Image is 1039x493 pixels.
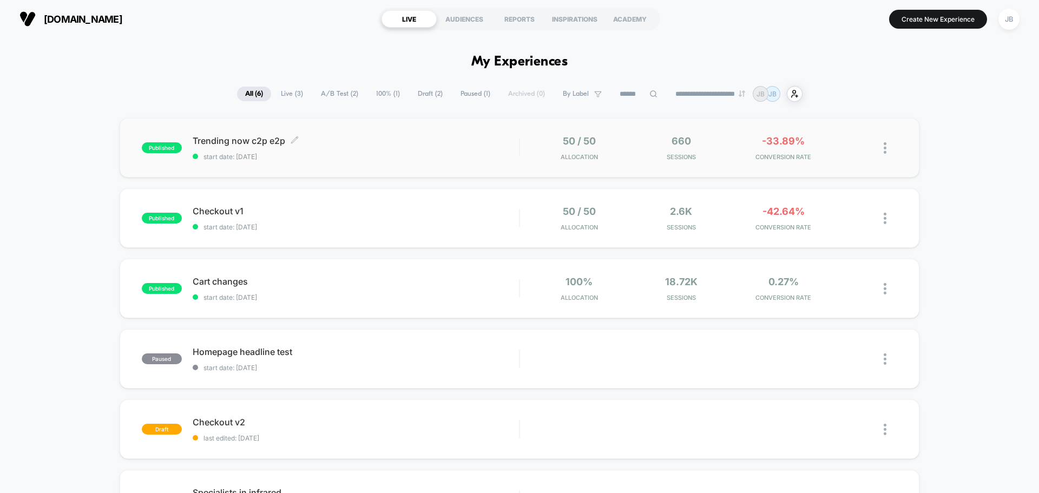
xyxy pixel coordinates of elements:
span: 2.6k [670,206,692,217]
div: INSPIRATIONS [547,10,602,28]
span: -33.89% [762,135,805,147]
img: close [884,142,886,154]
span: 50 / 50 [563,206,596,217]
p: JB [757,90,765,98]
span: Sessions [633,294,730,301]
span: Cart changes [193,276,519,287]
span: [DOMAIN_NAME] [44,14,122,25]
img: close [884,213,886,224]
button: Create New Experience [889,10,987,29]
span: 100% ( 1 ) [368,87,408,101]
img: close [884,283,886,294]
h1: My Experiences [471,54,568,70]
img: close [884,353,886,365]
span: 0.27% [768,276,799,287]
span: Draft ( 2 ) [410,87,451,101]
span: -42.64% [762,206,805,217]
span: Allocation [561,294,598,301]
button: [DOMAIN_NAME] [16,10,126,28]
span: 18.72k [665,276,698,287]
span: 100% [565,276,593,287]
p: JB [768,90,777,98]
span: published [142,213,182,224]
img: Visually logo [19,11,36,27]
span: start date: [DATE] [193,223,519,231]
span: Allocation [561,153,598,161]
span: CONVERSION RATE [735,294,832,301]
span: start date: [DATE] [193,293,519,301]
span: A/B Test ( 2 ) [313,87,366,101]
span: draft [142,424,182,435]
span: start date: [DATE] [193,153,519,161]
span: published [142,142,182,153]
span: Homepage headline test [193,346,519,357]
span: Trending now c2p e2p [193,135,519,146]
span: Allocation [561,224,598,231]
span: CONVERSION RATE [735,153,832,161]
span: Checkout v2 [193,417,519,428]
span: last edited: [DATE] [193,434,519,442]
span: Paused ( 1 ) [452,87,498,101]
span: start date: [DATE] [193,364,519,372]
div: JB [998,9,1020,30]
span: published [142,283,182,294]
button: JB [995,8,1023,30]
span: All ( 6 ) [237,87,271,101]
img: end [739,90,745,97]
div: AUDIENCES [437,10,492,28]
span: By Label [563,90,589,98]
span: Sessions [633,224,730,231]
span: Sessions [633,153,730,161]
div: LIVE [382,10,437,28]
div: ACADEMY [602,10,657,28]
img: close [884,424,886,435]
span: Checkout v1 [193,206,519,216]
span: 660 [672,135,691,147]
span: Live ( 3 ) [273,87,311,101]
span: 50 / 50 [563,135,596,147]
div: REPORTS [492,10,547,28]
span: paused [142,353,182,364]
span: CONVERSION RATE [735,224,832,231]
